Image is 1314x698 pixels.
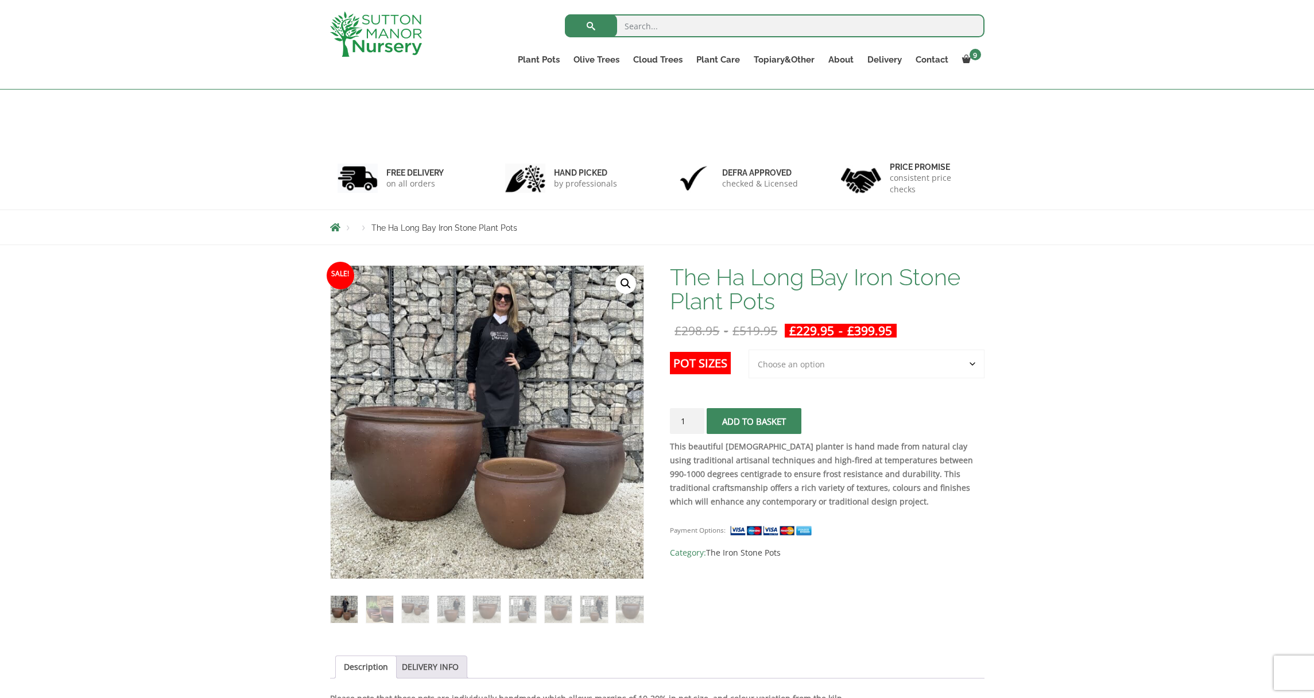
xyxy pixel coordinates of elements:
a: Description [344,656,388,678]
bdi: 399.95 [847,323,892,339]
img: The Ha Long Bay Iron Stone Plant Pots [331,596,358,623]
bdi: 298.95 [675,323,719,339]
span: Category: [670,546,984,560]
h6: FREE DELIVERY [386,168,444,178]
span: £ [675,323,681,339]
a: Cloud Trees [626,52,689,68]
img: The Ha Long Bay Iron Stone Plant Pots - Image 4 [437,596,464,623]
p: by professionals [554,178,617,189]
nav: Breadcrumbs [330,223,984,232]
p: consistent price checks [890,172,977,195]
del: - [670,324,782,338]
span: £ [847,323,854,339]
img: 4.jpg [841,161,881,196]
a: About [821,52,861,68]
label: Pot Sizes [670,352,731,374]
img: The Ha Long Bay Iron Stone Plant Pots - Image 2 [366,596,393,623]
h6: Defra approved [722,168,798,178]
img: 2.jpg [505,164,545,193]
a: The Iron Stone Pots [706,547,781,558]
span: The Ha Long Bay Iron Stone Plant Pots [371,223,517,232]
img: The Ha Long Bay Iron Stone Plant Pots - Image 7 [545,596,572,623]
h1: The Ha Long Bay Iron Stone Plant Pots [670,265,984,313]
img: 3.jpg [673,164,714,193]
img: The Ha Long Bay Iron Stone Plant Pots - Image 5 [473,596,500,623]
small: Payment Options: [670,526,726,534]
a: Delivery [861,52,909,68]
a: 9 [955,52,984,68]
span: 9 [970,49,981,60]
img: The Ha Long Bay Iron Stone Plant Pots - Image 3 [402,596,429,623]
bdi: 519.95 [732,323,777,339]
a: DELIVERY INFO [402,656,459,678]
img: The Ha Long Bay Iron Stone Plant Pots - Image 6 [509,596,536,623]
img: 1.jpg [338,164,378,193]
span: Sale! [327,262,354,289]
a: Topiary&Other [747,52,821,68]
a: Plant Pots [511,52,567,68]
p: checked & Licensed [722,178,798,189]
bdi: 229.95 [789,323,834,339]
a: Contact [909,52,955,68]
span: £ [732,323,739,339]
img: payment supported [730,525,816,537]
input: Search... [565,14,984,37]
a: Plant Care [689,52,747,68]
h6: Price promise [890,162,977,172]
p: on all orders [386,178,444,189]
img: The Ha Long Bay Iron Stone Plant Pots - Image 9 [616,596,643,623]
a: Olive Trees [567,52,626,68]
button: Add to basket [707,408,801,434]
img: The Ha Long Bay Iron Stone Plant Pots - Image 8 [580,596,607,623]
span: £ [789,323,796,339]
a: View full-screen image gallery [615,273,636,294]
h6: hand picked [554,168,617,178]
strong: This beautiful [DEMOGRAPHIC_DATA] planter is hand made from natural clay using traditional artisa... [670,441,973,507]
ins: - [785,324,897,338]
input: Product quantity [670,408,704,434]
img: logo [330,11,422,57]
